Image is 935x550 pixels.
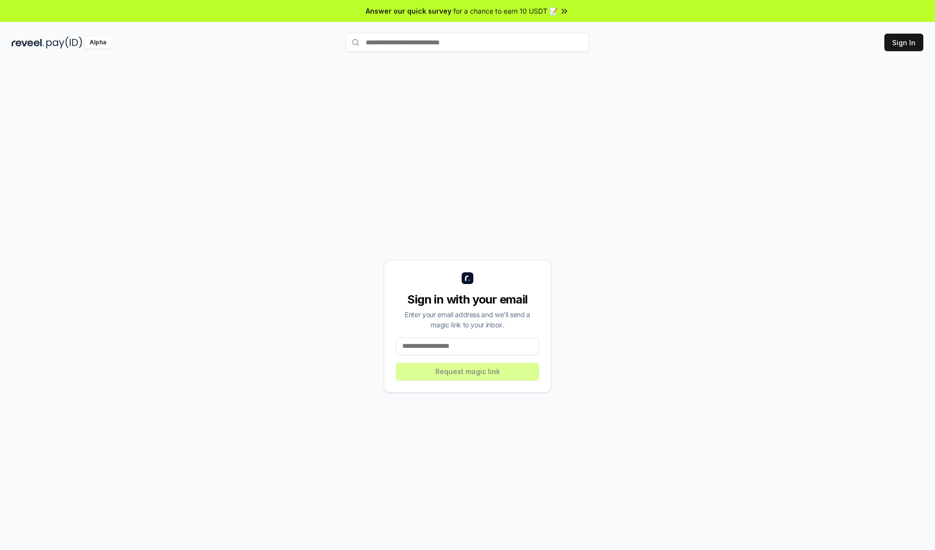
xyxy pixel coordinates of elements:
button: Sign In [884,34,923,51]
span: for a chance to earn 10 USDT 📝 [453,6,558,16]
img: reveel_dark [12,37,44,49]
span: Answer our quick survey [366,6,451,16]
div: Enter your email address and we’ll send a magic link to your inbox. [396,309,539,330]
div: Sign in with your email [396,292,539,307]
div: Alpha [84,37,112,49]
img: logo_small [462,272,473,284]
img: pay_id [46,37,82,49]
